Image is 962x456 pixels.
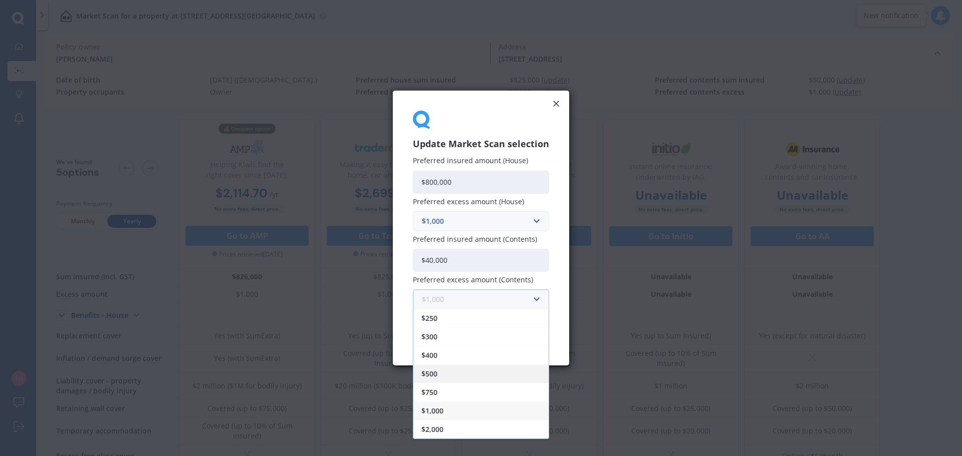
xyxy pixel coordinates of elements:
span: $2,000 [421,426,443,433]
span: $1,000 [421,407,443,414]
input: Enter amount [413,170,549,193]
span: $250 [421,315,437,322]
div: $1,000 [422,216,528,227]
span: Preferred excess amount (House) [413,197,524,206]
span: $300 [421,333,437,340]
span: $750 [421,389,437,396]
span: $500 [421,370,437,377]
span: Preferred insured amount (House) [413,156,528,165]
span: Preferred insured amount (Contents) [413,234,537,244]
input: Enter amount [413,249,549,272]
span: Preferred excess amount (Contents) [413,275,533,284]
span: $400 [421,352,437,359]
h3: Update Market Scan selection [413,138,549,150]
